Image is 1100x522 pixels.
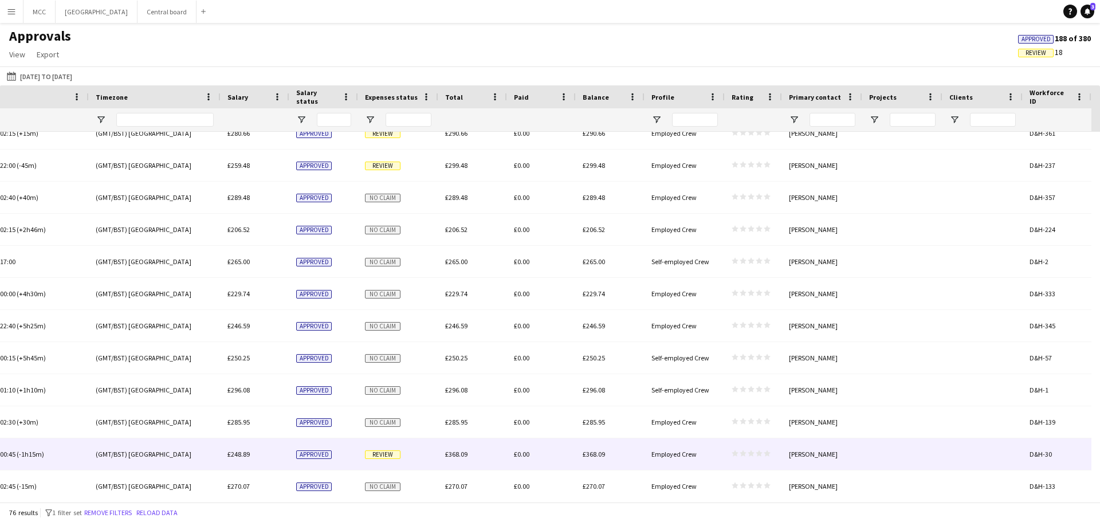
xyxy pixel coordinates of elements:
div: [PERSON_NAME] [782,214,862,245]
span: £299.48 [583,161,605,170]
span: Profile [651,93,674,101]
span: Total [445,93,463,101]
div: D&H-30 [1023,438,1091,470]
span: Review [365,129,400,138]
span: (+1h10m) [17,386,46,394]
span: Workforce ID [1030,88,1071,105]
span: Projects [869,93,897,101]
span: Review [365,162,400,170]
input: Salary status Filter Input [317,113,351,127]
span: £0.00 [514,289,529,298]
span: £265.00 [583,257,605,266]
span: £0.00 [514,482,529,490]
span: £290.66 [445,129,467,138]
span: Employed Crew [651,161,697,170]
span: £250.25 [227,354,250,362]
span: (+5h25m) [17,321,46,330]
span: Rating [732,93,753,101]
span: Paid [514,93,529,101]
div: (GMT/BST) [GEOGRAPHIC_DATA] [89,182,221,213]
div: [PERSON_NAME] [782,310,862,342]
button: Open Filter Menu [789,115,799,125]
div: [PERSON_NAME] [782,406,862,438]
span: £299.48 [445,161,467,170]
button: Open Filter Menu [296,115,307,125]
div: (GMT/BST) [GEOGRAPHIC_DATA] [89,438,221,470]
button: Open Filter Menu [949,115,960,125]
span: £248.89 [227,450,250,458]
a: View [5,47,30,62]
span: Self-employed Crew [651,257,709,266]
span: £289.48 [227,193,250,202]
div: (GMT/BST) [GEOGRAPHIC_DATA] [89,278,221,309]
div: [PERSON_NAME] [782,438,862,470]
div: (GMT/BST) [GEOGRAPHIC_DATA] [89,117,221,149]
span: Approved [296,322,332,331]
span: £206.52 [445,225,467,234]
button: Remove filters [82,507,134,519]
span: Employed Crew [651,482,697,490]
span: £229.74 [445,289,467,298]
span: £270.07 [227,482,250,490]
span: Approved [296,226,332,234]
div: [PERSON_NAME] [782,374,862,406]
div: D&H-345 [1023,310,1091,342]
span: Review [365,450,400,459]
span: No claim [365,386,400,395]
div: (GMT/BST) [GEOGRAPHIC_DATA] [89,214,221,245]
span: Employed Crew [651,450,697,458]
div: (GMT/BST) [GEOGRAPHIC_DATA] [89,310,221,342]
span: Salary status [296,88,337,105]
span: Self-employed Crew [651,354,709,362]
span: No claim [365,482,400,491]
span: £0.00 [514,257,529,266]
button: Open Filter Menu [365,115,375,125]
span: Approved [296,194,332,202]
span: £246.59 [227,321,250,330]
div: D&H-357 [1023,182,1091,213]
span: £280.66 [227,129,250,138]
span: (+4h30m) [17,289,46,298]
div: [PERSON_NAME] [782,150,862,181]
span: Employed Crew [651,193,697,202]
span: Approved [1022,36,1051,43]
div: [PERSON_NAME] [782,246,862,277]
div: (GMT/BST) [GEOGRAPHIC_DATA] [89,246,221,277]
span: No claim [365,290,400,299]
input: Primary contact Filter Input [810,113,855,127]
span: No claim [365,322,400,331]
span: Review [1026,49,1046,57]
div: (GMT/BST) [GEOGRAPHIC_DATA] [89,406,221,438]
span: £296.08 [583,386,605,394]
div: [PERSON_NAME] [782,342,862,374]
span: £0.00 [514,225,529,234]
span: £368.09 [583,450,605,458]
span: 18 [1018,47,1063,57]
span: £229.74 [227,289,250,298]
span: 188 of 380 [1018,33,1091,44]
span: £296.08 [445,386,467,394]
span: £246.59 [445,321,467,330]
span: £246.59 [583,321,605,330]
button: Open Filter Menu [651,115,662,125]
span: £368.09 [445,450,467,458]
span: Timezone [96,93,128,101]
span: No claim [365,258,400,266]
span: No claim [365,226,400,234]
div: D&H-133 [1023,470,1091,502]
div: (GMT/BST) [GEOGRAPHIC_DATA] [89,150,221,181]
span: £289.48 [583,193,605,202]
span: Salary [227,93,248,101]
span: Approved [296,162,332,170]
span: Approved [296,129,332,138]
div: [PERSON_NAME] [782,470,862,502]
a: 3 [1081,5,1094,18]
span: £265.00 [227,257,250,266]
span: £0.00 [514,386,529,394]
button: Central board [137,1,197,23]
button: [DATE] to [DATE] [5,69,74,83]
span: (-45m) [17,161,37,170]
input: Expenses status Filter Input [386,113,431,127]
span: 3 [1090,3,1095,10]
input: Profile Filter Input [672,113,718,127]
